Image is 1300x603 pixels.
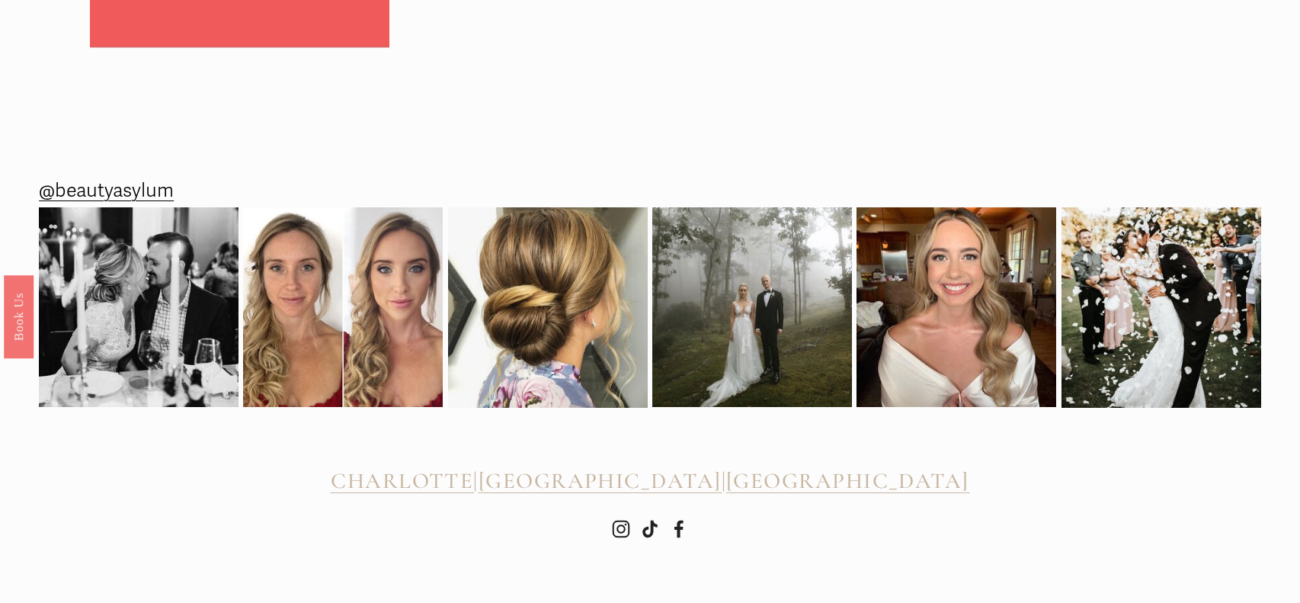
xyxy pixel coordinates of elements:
[4,274,34,358] a: Book Us
[1061,183,1261,433] img: 2020 didn&rsquo;t stop this wedding celebration! 🎊😍🎉 @beautyasylum_atlanta #beautyasylum @bridal_...
[331,468,473,494] a: CHARLOTTE
[243,207,443,407] img: It&rsquo;s been a while since we&rsquo;ve shared a before and after! Subtle makeup &amp; romantic...
[670,520,688,538] a: Facebook
[652,207,852,407] img: Picture perfect 💫 @beautyasylum_charlotte @apryl_naylor_makeup #beautyasylum_apryl @uptownfunkyou...
[479,468,722,494] a: [GEOGRAPHIC_DATA]
[857,207,1056,407] img: Going into the wedding weekend with some bridal inspo for ya! 💫 @beautyasylum_charlotte #beautyas...
[612,520,630,538] a: Instagram
[722,467,726,494] span: |
[448,189,648,426] img: So much pretty from this weekend! Here&rsquo;s one from @beautyasylum_charlotte #beautyasylum @up...
[726,467,969,494] span: [GEOGRAPHIC_DATA]
[331,467,473,494] span: CHARLOTTE
[473,467,478,494] span: |
[479,467,722,494] span: [GEOGRAPHIC_DATA]
[39,207,239,407] img: Rehearsal dinner vibes from Raleigh, NC. We added a subtle braid at the top before we created her...
[726,468,969,494] a: [GEOGRAPHIC_DATA]
[641,520,659,538] a: TikTok
[39,173,174,207] a: @beautyasylum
